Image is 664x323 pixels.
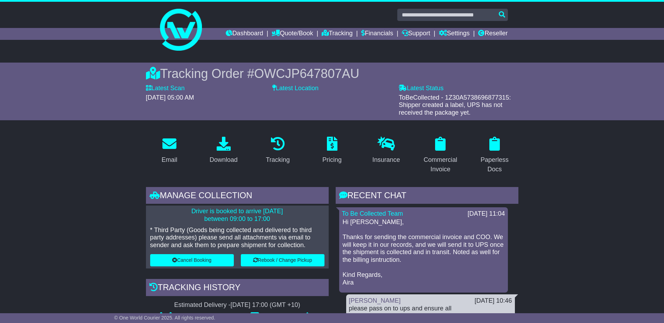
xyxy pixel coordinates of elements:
[342,210,403,217] a: To Be Collected Team
[150,254,234,266] button: Cancel Booking
[272,85,319,92] label: Latest Location
[399,85,443,92] label: Latest Status
[272,28,313,40] a: Quote/Book
[368,134,405,167] a: Insurance
[150,227,324,249] p: * Third Party (Goods being collected and delivered to third party addresses) please send all atta...
[146,279,329,298] div: Tracking history
[261,134,294,167] a: Tracking
[468,210,505,218] div: [DATE] 11:04
[150,208,324,223] p: Driver is booked to arrive [DATE] between 09:00 to 17:00
[318,134,346,167] a: Pricing
[146,301,329,309] div: Estimated Delivery -
[417,134,464,177] a: Commercial Invoice
[231,301,300,309] div: [DATE] 17:00 (GMT +10)
[205,134,242,167] a: Download
[146,85,185,92] label: Latest Scan
[475,297,512,305] div: [DATE] 10:46
[343,218,504,286] p: Hi [PERSON_NAME], Thanks for sending the commercial invoice and COO. We will keep it in our recor...
[361,28,393,40] a: Financials
[266,155,289,165] div: Tracking
[478,28,508,40] a: Reseller
[336,187,518,206] div: RECENT CHAT
[161,155,177,165] div: Email
[372,155,400,165] div: Insurance
[146,187,329,206] div: Manage collection
[114,315,215,321] span: © One World Courier 2025. All rights reserved.
[226,28,263,40] a: Dashboard
[146,94,194,101] span: [DATE] 05:00 AM
[399,94,511,116] span: ToBeCollected - 1Z30A5738696877315: Shipper created a label, UPS has not received the package yet.
[471,134,518,177] a: Paperless Docs
[421,155,460,174] div: Commercial Invoice
[402,28,430,40] a: Support
[146,66,518,81] div: Tracking Order #
[322,155,342,165] div: Pricing
[157,134,182,167] a: Email
[241,254,324,266] button: Rebook / Change Pickup
[322,28,352,40] a: Tracking
[476,155,514,174] div: Paperless Docs
[254,66,359,81] span: OWCJP647807AU
[349,297,401,304] a: [PERSON_NAME]
[439,28,470,40] a: Settings
[210,155,238,165] div: Download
